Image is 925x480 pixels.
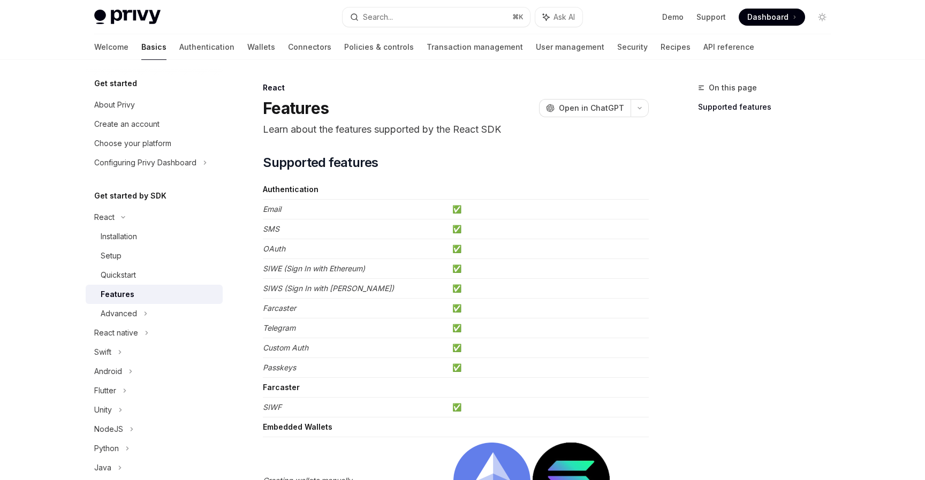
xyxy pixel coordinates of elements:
h5: Get started [94,77,137,90]
a: Policies & controls [344,34,414,60]
div: Quickstart [101,269,136,281]
em: Telegram [263,323,295,332]
span: Supported features [263,154,378,171]
div: Java [94,461,111,474]
td: ✅ [448,299,649,318]
a: Welcome [94,34,128,60]
em: SIWF [263,402,282,412]
em: SIWE (Sign In with Ethereum) [263,264,365,273]
div: Android [94,365,122,378]
h5: Get started by SDK [94,189,166,202]
a: Support [696,12,726,22]
em: OAuth [263,244,285,253]
a: Setup [86,246,223,265]
div: Installation [101,230,137,243]
a: Authentication [179,34,234,60]
img: light logo [94,10,161,25]
a: Basics [141,34,166,60]
td: ✅ [448,398,649,417]
a: Wallets [247,34,275,60]
p: Learn about the features supported by the React SDK [263,122,649,137]
a: About Privy [86,95,223,115]
button: Ask AI [535,7,582,27]
button: Toggle dark mode [814,9,831,26]
em: SMS [263,224,279,233]
td: ✅ [448,219,649,239]
span: ⌘ K [512,13,524,21]
div: Choose your platform [94,137,171,150]
a: Quickstart [86,265,223,285]
td: ✅ [448,318,649,338]
em: Passkeys [263,363,296,372]
em: Email [263,204,281,214]
div: Advanced [101,307,137,320]
div: Python [94,442,119,455]
a: Recipes [661,34,691,60]
a: User management [536,34,604,60]
td: ✅ [448,338,649,358]
em: Custom Auth [263,343,308,352]
em: SIWS (Sign In with [PERSON_NAME]) [263,284,394,293]
strong: Embedded Wallets [263,422,332,431]
div: Configuring Privy Dashboard [94,156,196,169]
td: ✅ [448,239,649,259]
button: Open in ChatGPT [539,99,631,117]
a: Supported features [698,98,839,116]
strong: Authentication [263,185,319,194]
div: React [94,211,115,224]
div: Setup [101,249,122,262]
h1: Features [263,98,329,118]
a: Connectors [288,34,331,60]
a: Installation [86,227,223,246]
div: Swift [94,346,111,359]
span: Ask AI [554,12,575,22]
a: Dashboard [739,9,805,26]
div: About Privy [94,98,135,111]
div: Search... [363,11,393,24]
td: ✅ [448,358,649,378]
span: On this page [709,81,757,94]
td: ✅ [448,279,649,299]
div: Flutter [94,384,116,397]
div: Features [101,288,134,301]
div: React [263,82,649,93]
a: Security [617,34,648,60]
a: Transaction management [427,34,523,60]
button: Search...⌘K [343,7,530,27]
div: NodeJS [94,423,123,436]
a: API reference [703,34,754,60]
td: ✅ [448,259,649,279]
a: Features [86,285,223,304]
a: Choose your platform [86,134,223,153]
div: Create an account [94,118,160,131]
td: ✅ [448,200,649,219]
a: Demo [662,12,684,22]
em: Farcaster [263,303,296,313]
span: Dashboard [747,12,788,22]
a: Create an account [86,115,223,134]
div: Unity [94,403,112,416]
span: Open in ChatGPT [559,103,624,113]
div: React native [94,326,138,339]
strong: Farcaster [263,383,300,392]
